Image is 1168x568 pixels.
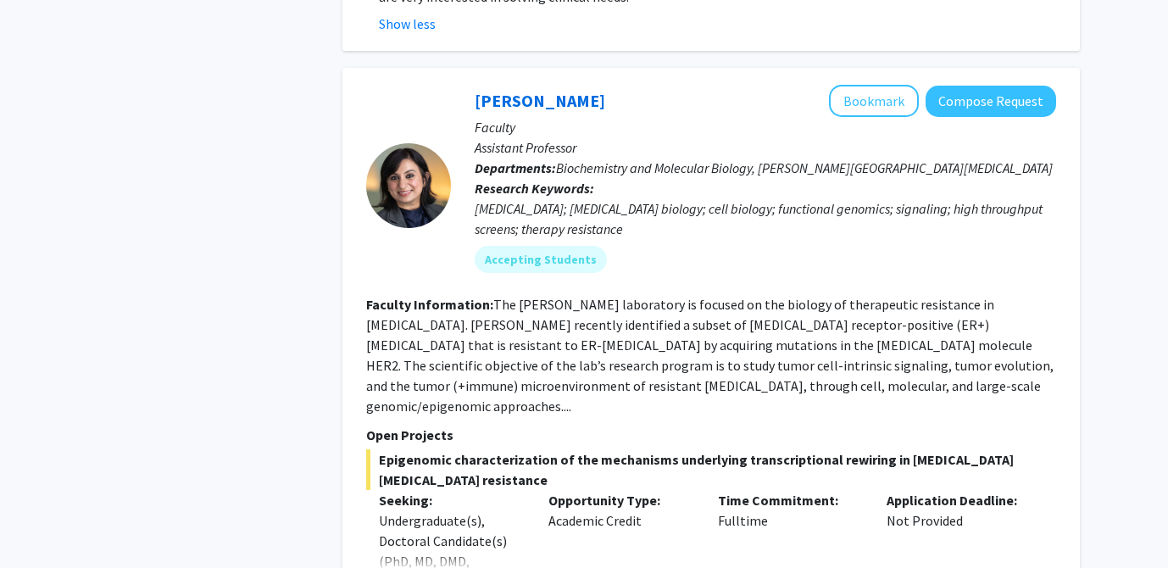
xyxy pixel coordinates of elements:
p: Application Deadline: [887,490,1031,510]
p: Assistant Professor [475,137,1056,158]
button: Add Utthara Nayar to Bookmarks [829,85,919,117]
iframe: Chat [13,492,72,555]
p: Open Projects [366,425,1056,445]
span: Epigenomic characterization of the mechanisms underlying transcriptional rewiring in [MEDICAL_DAT... [366,449,1056,490]
span: Biochemistry and Molecular Biology, [PERSON_NAME][GEOGRAPHIC_DATA][MEDICAL_DATA] [556,159,1053,176]
a: [PERSON_NAME] [475,90,605,111]
button: Show less [379,14,436,34]
fg-read-more: The [PERSON_NAME] laboratory is focused on the biology of therapeutic resistance in [MEDICAL_DATA... [366,296,1054,415]
b: Research Keywords: [475,180,594,197]
p: Opportunity Type: [548,490,692,510]
b: Departments: [475,159,556,176]
p: Time Commitment: [718,490,862,510]
mat-chip: Accepting Students [475,246,607,273]
p: Faculty [475,117,1056,137]
button: Compose Request to Utthara Nayar [926,86,1056,117]
b: Faculty Information: [366,296,493,313]
div: [MEDICAL_DATA]; [MEDICAL_DATA] biology; cell biology; functional genomics; signaling; high throug... [475,198,1056,239]
p: Seeking: [379,490,523,510]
